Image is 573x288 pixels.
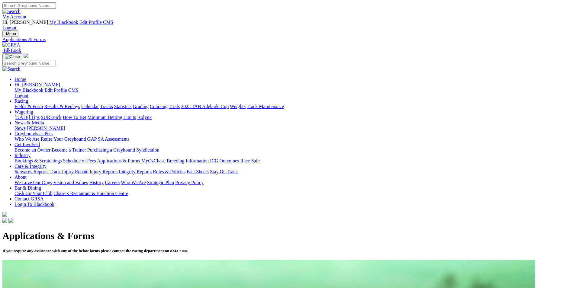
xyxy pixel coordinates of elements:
[6,31,16,36] span: Menu
[14,191,571,196] div: Bar & Dining
[210,158,239,163] a: ICG Outcomes
[14,93,28,98] a: Logout
[79,20,102,25] a: Edit Profile
[14,104,43,109] a: Fields & Form
[14,147,50,152] a: Become an Owner
[14,147,571,153] div: Get Involved
[14,120,44,125] a: News & Media
[49,20,78,25] a: My Blackbook
[53,180,88,185] a: Vision and Values
[2,48,21,53] a: BlkBook
[52,147,86,152] a: Become a Trainer
[181,104,229,109] a: 2025 TAB Adelaide Cup
[137,115,152,120] a: Isolynx
[2,25,16,30] a: Logout
[167,158,209,163] a: Breeding Information
[153,169,185,174] a: Rules & Policies
[27,126,65,131] a: [PERSON_NAME]
[2,248,571,253] h5: If you require any assistance with any of the below forms please contact the racing department on...
[2,66,21,72] img: Search
[105,180,120,185] a: Careers
[2,20,48,25] span: Hi, [PERSON_NAME]
[187,169,209,174] a: Fact Sheets
[97,158,140,163] a: Applications & Forms
[50,169,88,174] a: Track Injury Rebate
[14,88,43,93] a: My Blackbook
[2,9,21,14] img: Search
[14,82,60,87] span: Hi, [PERSON_NAME]
[2,218,7,223] img: facebook.svg
[114,104,132,109] a: Statistics
[14,98,28,104] a: Racing
[14,180,52,185] a: We Love Our Dogs
[14,126,25,131] a: News
[68,88,79,93] a: CMS
[87,136,130,142] a: GAP SA Assessments
[41,115,61,120] a: SUREpick
[2,37,571,42] a: Applications & Forms
[103,20,113,25] a: CMS
[14,136,571,142] div: Greyhounds as Pets
[119,169,152,174] a: Integrity Reports
[14,131,53,136] a: Greyhounds as Pets
[14,77,26,82] a: Home
[133,104,149,109] a: Grading
[14,115,40,120] a: [DATE] Tips
[100,104,113,109] a: Tracks
[14,174,27,180] a: About
[2,30,18,37] button: Toggle navigation
[14,180,571,185] div: About
[14,142,40,147] a: Get Involved
[2,53,22,60] button: Toggle navigation
[2,2,56,9] input: Search
[14,136,40,142] a: Who We Are
[14,185,41,190] a: Bar & Dining
[87,115,136,120] a: Minimum Betting Limits
[14,153,31,158] a: Industry
[14,169,571,174] div: Care & Integrity
[14,169,48,174] a: Stewards Reports
[2,60,56,66] input: Search
[210,169,238,174] a: Stay On Track
[136,147,159,152] a: Syndication
[14,191,52,196] a: Cash Up Your Club
[121,180,146,185] a: Who We Are
[14,196,43,201] a: Contact GRSA
[14,109,33,114] a: Wagering
[14,158,62,163] a: Bookings & Scratchings
[14,104,571,109] div: Racing
[141,158,166,163] a: MyOzChase
[2,14,27,19] a: My Account
[89,169,117,174] a: Injury Reports
[5,54,20,59] img: Close
[14,158,571,164] div: Industry
[63,115,86,120] a: How To Bet
[8,218,13,223] img: twitter.svg
[24,53,28,58] img: logo-grsa-white.png
[81,104,99,109] a: Calendar
[14,202,54,207] a: Login To Blackbook
[247,104,284,109] a: Track Maintenance
[169,104,180,109] a: Trials
[230,104,246,109] a: Weights
[14,115,571,120] div: Wagering
[41,136,86,142] a: Retire Your Greyhound
[4,48,21,53] span: BlkBook
[147,180,174,185] a: Strategic Plan
[14,126,571,131] div: News & Media
[2,230,571,242] h1: Applications & Forms
[63,158,96,163] a: Schedule of Fees
[240,158,259,163] a: Race Safe
[53,191,128,196] a: Chasers Restaurant & Function Centre
[175,180,204,185] a: Privacy Policy
[14,164,47,169] a: Care & Integrity
[14,88,571,98] div: Hi, [PERSON_NAME]
[2,212,7,217] img: logo-grsa-white.png
[87,147,135,152] a: Purchasing a Greyhound
[2,42,20,48] img: GRSA
[44,104,80,109] a: Results & Replays
[2,20,571,30] div: My Account
[89,180,104,185] a: History
[14,82,61,87] a: Hi, [PERSON_NAME]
